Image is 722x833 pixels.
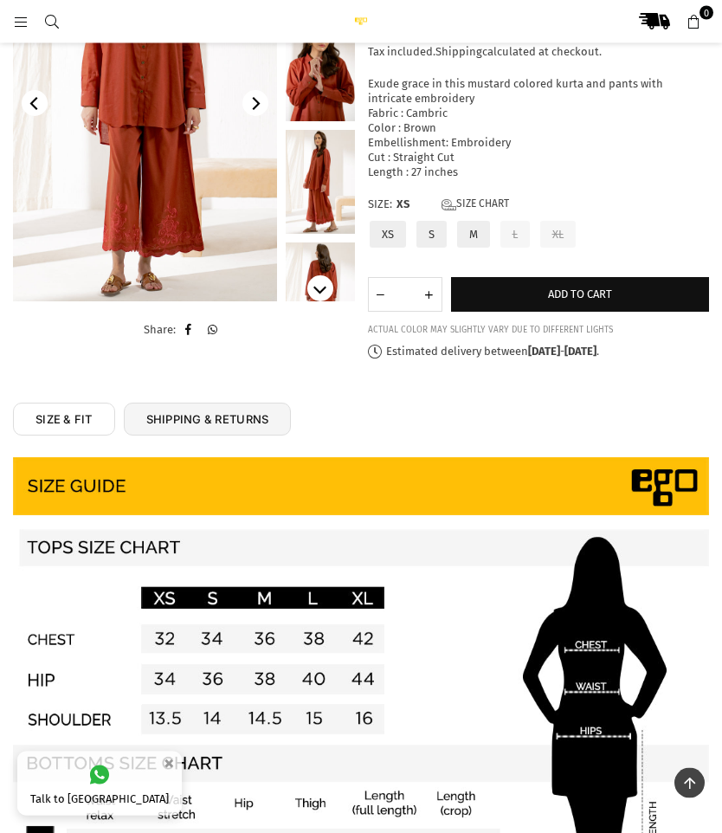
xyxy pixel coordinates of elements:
[368,220,408,250] label: XS
[368,278,442,313] quantity-input: Quantity
[368,326,710,337] div: ACTUAL COLOR MAY SLIGHTLY VARY DUE TO DIFFERENT LIGHTS
[455,220,492,250] label: M
[5,15,36,28] a: Menu
[17,752,182,816] a: Talk to [GEOGRAPHIC_DATA]
[22,91,48,117] button: Previous
[528,345,560,358] time: [DATE]
[548,288,612,301] span: Add to cart
[564,345,596,358] time: [DATE]
[158,749,179,778] button: ×
[678,6,709,37] a: 0
[124,404,292,437] a: SHIPPING & RETURNS
[368,198,710,213] label: Size:
[13,404,115,437] a: SIZE & FIT
[435,47,482,61] a: Shipping
[368,47,710,61] div: Tax included. calculated at checkout.
[344,17,378,25] img: Ego
[442,198,509,213] a: Size Chart
[699,6,713,20] span: 0
[538,220,577,250] label: XL
[242,91,268,117] button: Next
[368,78,710,180] div: Exude grace in this mustard colored kurta and pants with intricate embroidery Fabric : Cambric Co...
[415,220,448,250] label: S
[368,345,710,360] p: Estimated delivery between - .
[307,276,333,302] button: Next
[499,220,532,250] label: L
[396,198,431,213] span: XS
[36,15,68,28] a: Search
[451,278,710,313] button: Add to cart
[144,324,176,337] span: Share:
